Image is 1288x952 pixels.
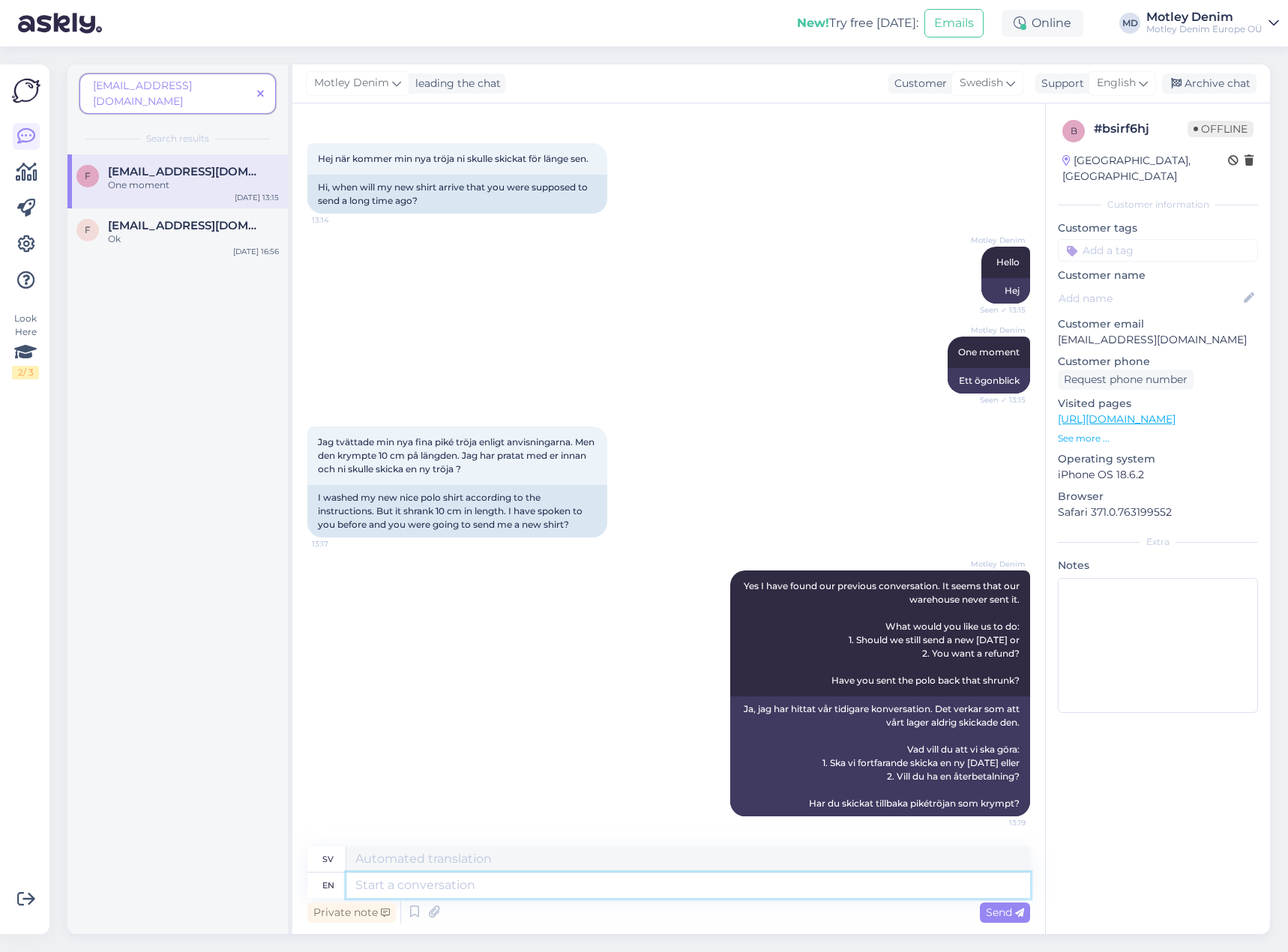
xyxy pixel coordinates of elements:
[986,906,1024,919] span: Send
[1188,121,1254,137] span: Offline
[969,394,1026,406] span: Seen ✓ 13:15
[1059,290,1241,307] input: Add name
[1058,412,1176,426] a: [URL][DOMAIN_NAME]
[307,175,607,214] div: Hi, when will my new shirt arrive that you were supposed to send a long time ago?
[314,75,389,91] span: Motley Denim
[12,76,40,105] img: Askly Logo
[1058,370,1194,390] div: Request phone number
[744,580,1022,686] span: Yes I have found our previous conversation. It seems that our warehouse never sent it. What would...
[146,132,209,145] span: Search results
[108,165,264,178] span: fredrik.delbo@gmail.com
[322,846,334,872] div: sv
[85,224,91,235] span: f
[318,153,589,164] span: Hej när kommer min nya tröja ni skulle skickat för länge sen.
[1146,11,1279,35] a: Motley DenimMotley Denim Europe OÜ
[12,312,39,379] div: Look Here
[108,219,264,232] span: fredrik.delbo@gmail.com
[1002,10,1083,37] div: Online
[969,325,1026,336] span: Motley Denim
[924,9,984,37] button: Emails
[969,304,1026,316] span: Seen ✓ 13:15
[1058,489,1258,504] p: Browser
[948,368,1030,394] div: Ett ögonblick
[1058,268,1258,283] p: Customer name
[1097,75,1136,91] span: English
[1058,432,1258,445] p: See more ...
[93,79,192,108] span: [EMAIL_ADDRESS][DOMAIN_NAME]
[1146,23,1263,35] div: Motley Denim Europe OÜ
[1035,76,1084,91] div: Support
[12,366,39,379] div: 2 / 3
[1058,354,1258,370] p: Customer phone
[797,14,918,32] div: Try free [DATE]:
[318,436,597,475] span: Jag tvättade min nya fina piké tröja enligt anvisningarna. Men den krympte 10 cm på längden. Jag ...
[1058,239,1258,262] input: Add a tag
[1058,220,1258,236] p: Customer tags
[108,178,279,192] div: One moment
[1094,120,1188,138] div: # bsirf6hj
[969,817,1026,828] span: 13:19
[409,76,501,91] div: leading the chat
[888,76,947,91] div: Customer
[969,235,1026,246] span: Motley Denim
[958,346,1020,358] span: One moment
[730,696,1030,816] div: Ja, jag har hittat vår tidigare konversation. Det verkar som att vårt lager aldrig skickade den. ...
[312,538,368,549] span: 13:17
[1058,332,1258,348] p: [EMAIL_ADDRESS][DOMAIN_NAME]
[1058,558,1258,573] p: Notes
[1058,504,1258,520] p: Safari 371.0.763199552
[1062,153,1228,184] div: [GEOGRAPHIC_DATA], [GEOGRAPHIC_DATA]
[797,16,829,30] b: New!
[235,192,279,203] div: [DATE] 13:15
[996,256,1020,268] span: Hello
[233,246,279,257] div: [DATE] 16:56
[960,75,1003,91] span: Swedish
[307,903,396,923] div: Private note
[1146,11,1263,23] div: Motley Denim
[1058,198,1258,211] div: Customer information
[981,278,1030,304] div: Hej
[108,232,279,246] div: Ok
[1058,396,1258,412] p: Visited pages
[1119,13,1140,34] div: MD
[1071,125,1077,136] span: b
[1058,451,1258,467] p: Operating system
[1058,467,1258,483] p: iPhone OS 18.6.2
[322,873,334,898] div: en
[1162,73,1257,94] div: Archive chat
[307,485,607,537] div: I washed my new nice polo shirt according to the instructions. But it shrank 10 cm in length. I h...
[85,170,91,181] span: f
[1058,535,1258,549] div: Extra
[1058,316,1258,332] p: Customer email
[969,558,1026,570] span: Motley Denim
[312,214,368,226] span: 13:14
